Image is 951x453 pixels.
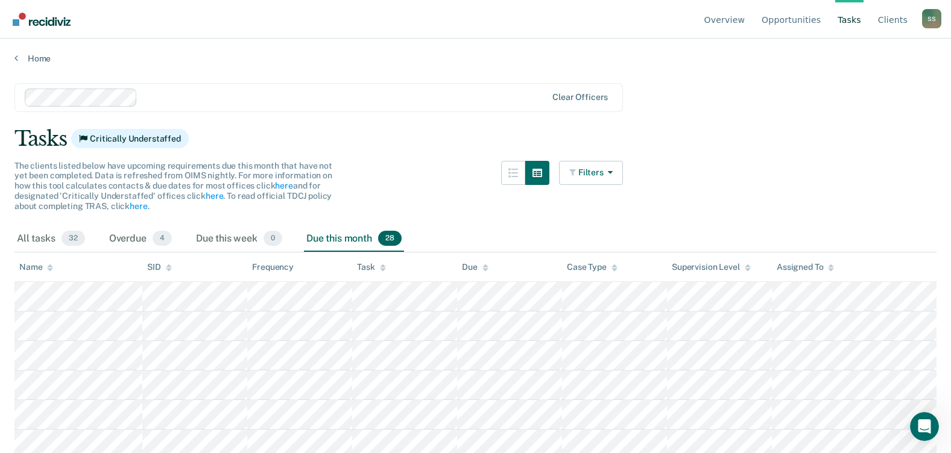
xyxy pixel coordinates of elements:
div: Tasks [14,127,937,151]
div: Frequency [252,262,294,272]
div: Due this month28 [304,226,404,252]
div: Supervision Level [672,262,751,272]
div: Case Type [567,262,618,272]
div: S S [922,9,941,28]
iframe: Intercom live chat [910,412,939,441]
div: Task [357,262,385,272]
a: here [275,181,292,190]
a: here [130,201,147,211]
div: Due [462,262,488,272]
span: 32 [62,231,85,246]
a: here [206,191,223,201]
a: Home [14,53,937,64]
div: Name [19,262,53,272]
span: 0 [264,231,282,246]
div: Overdue4 [107,226,174,252]
div: Due this week0 [194,226,285,252]
button: Profile dropdown button [922,9,941,28]
div: SID [147,262,172,272]
button: Filters [559,161,623,185]
span: The clients listed below have upcoming requirements due this month that have not yet been complet... [14,161,332,211]
span: 4 [153,231,172,246]
img: Recidiviz [13,13,71,26]
div: Clear officers [552,92,608,102]
span: 28 [378,231,402,246]
div: All tasks32 [14,226,87,252]
div: Assigned To [777,262,834,272]
span: Critically Understaffed [71,129,189,148]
